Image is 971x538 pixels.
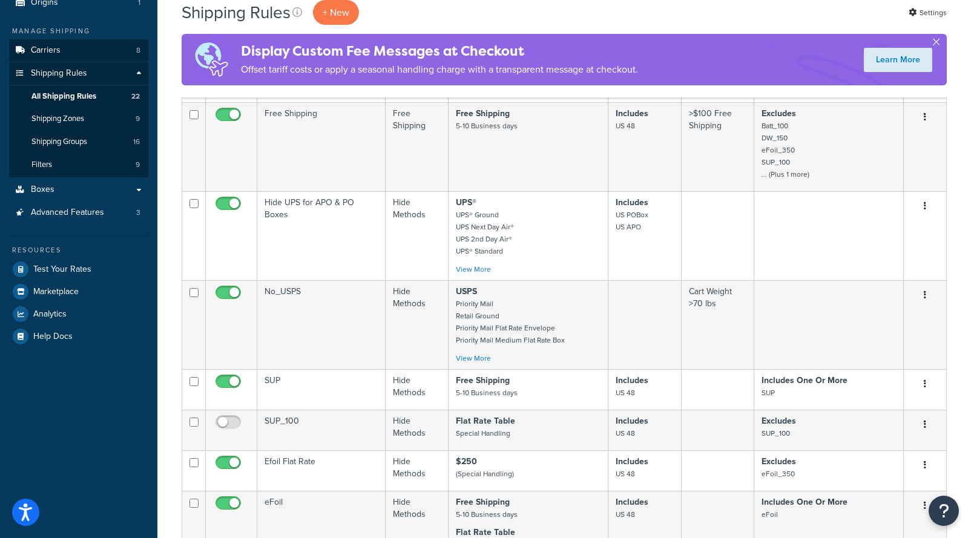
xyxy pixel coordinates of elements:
a: Marketplace [9,281,148,303]
a: Test Your Rates [9,258,148,280]
li: Advanced Features [9,202,148,224]
small: US 48 [616,468,635,479]
small: eFoil_350 [762,468,795,479]
h4: Display Custom Fee Messages at Checkout [241,41,638,61]
span: Marketplace [33,287,79,297]
small: (Special Handling) [456,468,514,479]
small: Batt_100 DW_150 eFoil_350 SUP_100 ... (Plus 1 more) [762,120,809,180]
strong: Includes [616,374,648,387]
span: 9 [136,160,140,170]
strong: Excludes [762,455,796,468]
strong: Free Shipping [456,374,510,387]
span: Shipping Zones [31,114,84,124]
li: All Shipping Rules [9,85,148,108]
td: Free Shipping [386,102,449,191]
a: Analytics [9,303,148,325]
button: Open Resource Center [929,496,959,526]
span: Shipping Rules [31,68,87,79]
a: Help Docs [9,326,148,347]
strong: Free Shipping [456,107,510,120]
span: Analytics [33,309,67,320]
td: Hide Methods [386,450,449,491]
li: Shipping Zones [9,108,148,130]
li: Filters [9,154,148,176]
strong: $250 [456,455,477,468]
a: Boxes [9,179,148,201]
span: 16 [133,137,140,147]
strong: Includes One Or More [762,374,848,387]
td: Cart Weight >70 lbs [682,280,755,369]
li: Carriers [9,39,148,62]
small: US 48 [616,120,635,131]
strong: Includes [616,107,648,120]
span: Advanced Features [31,208,104,218]
small: 5-10 Business days [456,120,518,131]
small: 5-10 Business days [456,387,518,398]
strong: Includes [616,496,648,508]
small: US 48 [616,509,635,520]
strong: Excludes [762,107,796,120]
strong: Excludes [762,415,796,427]
strong: UPS® [456,196,476,209]
small: eFoil [762,509,778,520]
a: Learn More [864,48,932,72]
a: View More [456,353,491,364]
td: Hide UPS for APO & PO Boxes [257,191,386,280]
h1: Shipping Rules [182,1,291,24]
strong: Includes One Or More [762,496,848,508]
small: UPS® Ground UPS Next Day Air® UPS 2nd Day Air® UPS® Standard [456,209,514,257]
span: Filters [31,160,52,170]
span: Test Your Rates [33,264,91,275]
span: Help Docs [33,332,73,342]
span: 9 [136,114,140,124]
td: Hide Methods [386,191,449,280]
a: Advanced Features 3 [9,202,148,224]
small: SUP [762,387,775,398]
a: Shipping Groups 16 [9,131,148,153]
span: All Shipping Rules [31,91,96,102]
td: SUP [257,369,386,410]
li: Shipping Rules [9,62,148,177]
span: Carriers [31,45,61,56]
small: Priority Mail Retail Ground Priority Mail Flat Rate Envelope Priority Mail Medium Flat Rate Box [456,298,565,346]
td: Efoil Flat Rate [257,450,386,491]
td: Free Shipping [257,102,386,191]
strong: Includes [616,455,648,468]
p: Offset tariff costs or apply a seasonal handling charge with a transparent message at checkout. [241,61,638,78]
a: Filters 9 [9,154,148,176]
small: Special Handling [456,428,510,439]
small: SUP_100 [762,428,790,439]
a: Shipping Zones 9 [9,108,148,130]
img: duties-banner-06bc72dcb5fe05cb3f9472aba00be2ae8eb53ab6f0d8bb03d382ba314ac3c341.png [182,34,241,85]
td: Hide Methods [386,410,449,450]
a: All Shipping Rules 22 [9,85,148,108]
span: 3 [136,208,140,218]
small: US POBox US APO [616,209,648,232]
div: Resources [9,245,148,255]
span: 22 [131,91,140,102]
small: 5-10 Business days [456,509,518,520]
span: Shipping Groups [31,137,87,147]
a: View More [456,264,491,275]
li: Shipping Groups [9,131,148,153]
a: Shipping Rules [9,62,148,85]
td: SUP_100 [257,410,386,450]
span: 8 [136,45,140,56]
strong: Flat Rate Table [456,415,515,427]
td: No_USPS [257,280,386,369]
strong: Includes [616,415,648,427]
a: Carriers 8 [9,39,148,62]
strong: USPS [456,285,477,298]
strong: Includes [616,196,648,209]
span: Boxes [31,185,54,195]
td: Hide Methods [386,280,449,369]
div: Manage Shipping [9,26,148,36]
a: Settings [909,4,947,21]
small: US 48 [616,387,635,398]
td: Hide Methods [386,369,449,410]
td: >$100 Free Shipping [682,102,755,191]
